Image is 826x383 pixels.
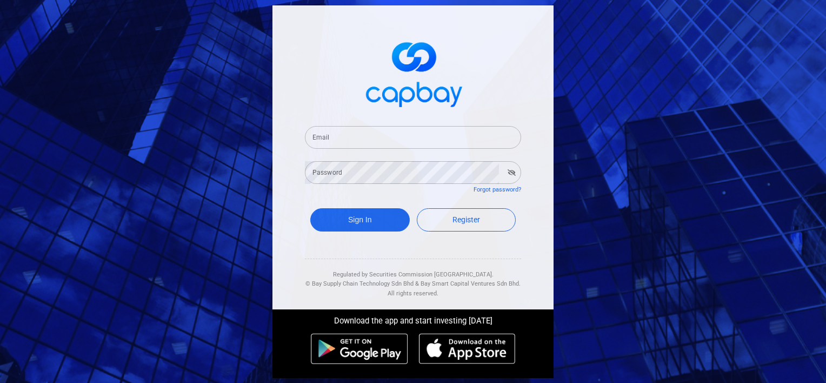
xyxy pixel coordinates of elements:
div: Regulated by Securities Commission [GEOGRAPHIC_DATA]. & All rights reserved. [305,259,521,299]
img: ios [419,333,515,365]
span: © Bay Supply Chain Technology Sdn Bhd [305,280,414,287]
span: Register [452,215,480,224]
img: logo [359,32,467,113]
div: Download the app and start investing [DATE] [264,309,562,328]
img: android [311,333,408,365]
a: Register [417,208,516,232]
a: Forgot password? [474,186,521,193]
button: Sign In [310,208,410,232]
span: Bay Smart Capital Ventures Sdn Bhd. [421,280,521,287]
